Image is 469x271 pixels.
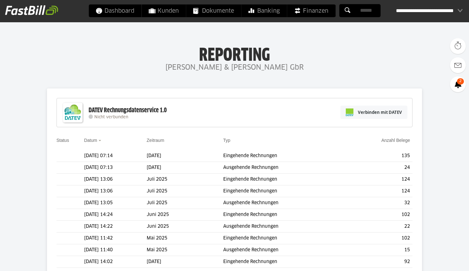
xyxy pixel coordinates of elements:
span: Finanzen [294,4,328,17]
span: Dashboard [96,4,134,17]
span: Banking [248,4,280,17]
td: Eingehende Rechnungen [223,185,344,197]
td: Eingehende Rechnungen [223,233,344,244]
span: Dokumente [193,4,234,17]
td: 102 [344,209,412,221]
img: sort_desc.gif [98,140,103,141]
td: Eingehende Rechnungen [223,150,344,162]
h1: Reporting [64,45,405,61]
span: Nicht verbunden [94,115,128,119]
td: Juni 2025 [147,221,223,233]
td: [DATE] 07:13 [84,162,147,174]
a: Banking [241,4,287,17]
a: Zeitraum [147,138,164,143]
td: 135 [344,150,412,162]
img: DATEV-Datenservice Logo [60,100,85,125]
td: Ausgehende Rechnungen [223,197,344,209]
td: Ausgehende Rechnungen [223,244,344,256]
iframe: Öffnet ein Widget, in dem Sie weitere Informationen finden [420,252,463,268]
td: Juli 2025 [147,174,223,185]
td: Ausgehende Rechnungen [223,221,344,233]
td: [DATE] [147,162,223,174]
td: [DATE] 13:06 [84,174,147,185]
a: Datum [84,138,97,143]
td: 24 [344,162,412,174]
td: [DATE] [147,150,223,162]
div: DATEV Rechnungsdatenservice 1.0 [89,106,167,115]
a: Anzahl Belege [381,138,410,143]
a: Dashboard [89,4,141,17]
a: Verbinden mit DATEV [340,106,407,119]
td: Mai 2025 [147,244,223,256]
td: [DATE] [147,256,223,268]
span: Verbinden mit DATEV [358,109,402,115]
td: [DATE] 13:06 [84,185,147,197]
a: Status [57,138,69,143]
td: Eingehende Rechnungen [223,256,344,268]
td: Eingehende Rechnungen [223,174,344,185]
td: Juli 2025 [147,185,223,197]
td: 15 [344,244,412,256]
td: Eingehende Rechnungen [223,209,344,221]
td: [DATE] 14:02 [84,256,147,268]
a: 2 [450,76,466,92]
td: [DATE] 11:40 [84,244,147,256]
a: Kunden [142,4,186,17]
td: [DATE] 14:24 [84,209,147,221]
img: fastbill_logo_white.png [5,5,58,15]
td: 102 [344,233,412,244]
td: 22 [344,221,412,233]
td: [DATE] 11:42 [84,233,147,244]
td: 32 [344,197,412,209]
td: [DATE] 14:22 [84,221,147,233]
td: Juni 2025 [147,209,223,221]
img: pi-datev-logo-farbig-24.svg [346,108,353,116]
td: Ausgehende Rechnungen [223,162,344,174]
td: [DATE] 13:05 [84,197,147,209]
a: Dokumente [186,4,241,17]
a: Finanzen [287,4,335,17]
td: 124 [344,174,412,185]
span: 2 [457,78,464,85]
td: 124 [344,185,412,197]
span: Kunden [149,4,179,17]
a: Typ [223,138,231,143]
td: Juli 2025 [147,197,223,209]
td: Mai 2025 [147,233,223,244]
td: [DATE] 07:14 [84,150,147,162]
td: 92 [344,256,412,268]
